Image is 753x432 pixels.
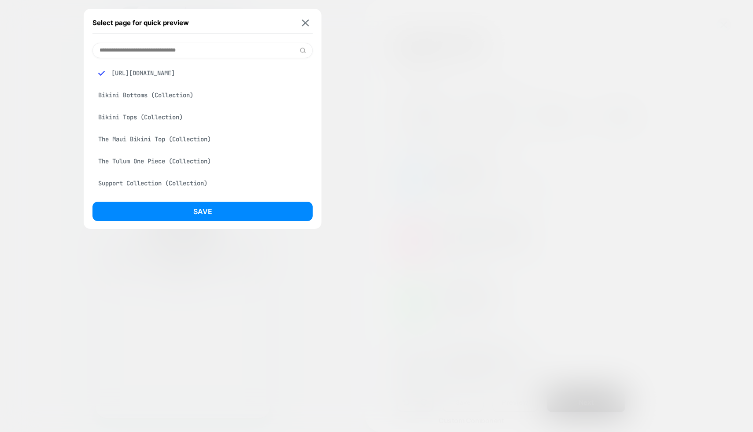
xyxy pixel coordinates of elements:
div: [URL][DOMAIN_NAME] [92,65,313,81]
div: Bikini Tops (Collection) [92,109,313,126]
span: The URL that was requested returned a NON-OK status code (403). [9,211,166,227]
div: Support Collection (Collection) [92,175,313,192]
span: Please choose a different page from the list above. [9,236,166,251]
span: Ahoy Sailor [9,187,166,202]
img: blue checkmark [98,70,105,77]
span: Select page for quick preview [92,18,189,27]
div: The Maui Bikini Top (Collection) [92,131,313,148]
img: close [302,19,309,26]
button: Save [92,202,313,221]
img: edit [299,47,306,54]
img: navigation helm [9,121,166,174]
div: The Tulum One Piece (Collection) [92,153,313,170]
div: Bikini Bottoms (Collection) [92,87,313,103]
